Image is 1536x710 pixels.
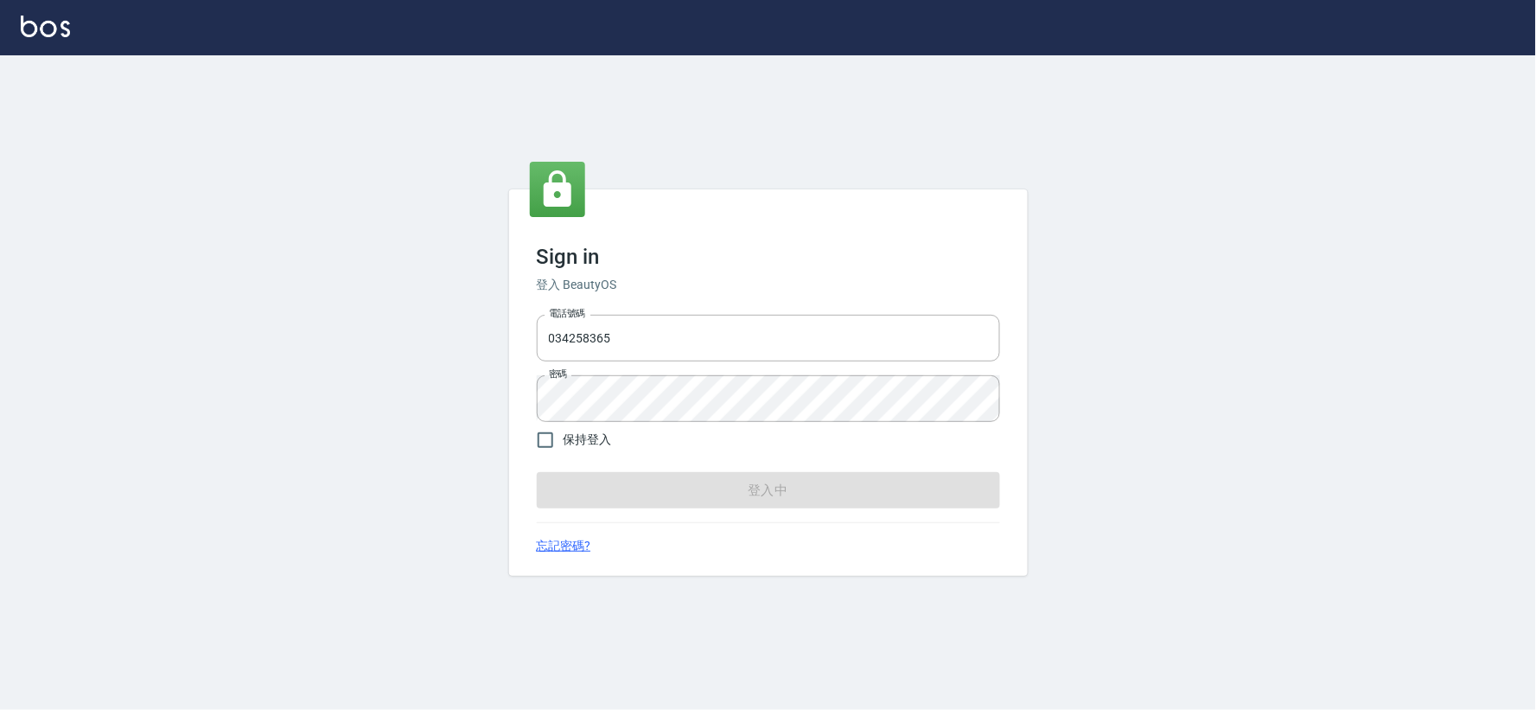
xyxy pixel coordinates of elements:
a: 忘記密碼? [537,537,591,555]
label: 密碼 [549,368,567,381]
h3: Sign in [537,245,1000,269]
img: Logo [21,16,70,37]
span: 保持登入 [564,431,612,449]
label: 電話號碼 [549,307,585,320]
h6: 登入 BeautyOS [537,276,1000,294]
